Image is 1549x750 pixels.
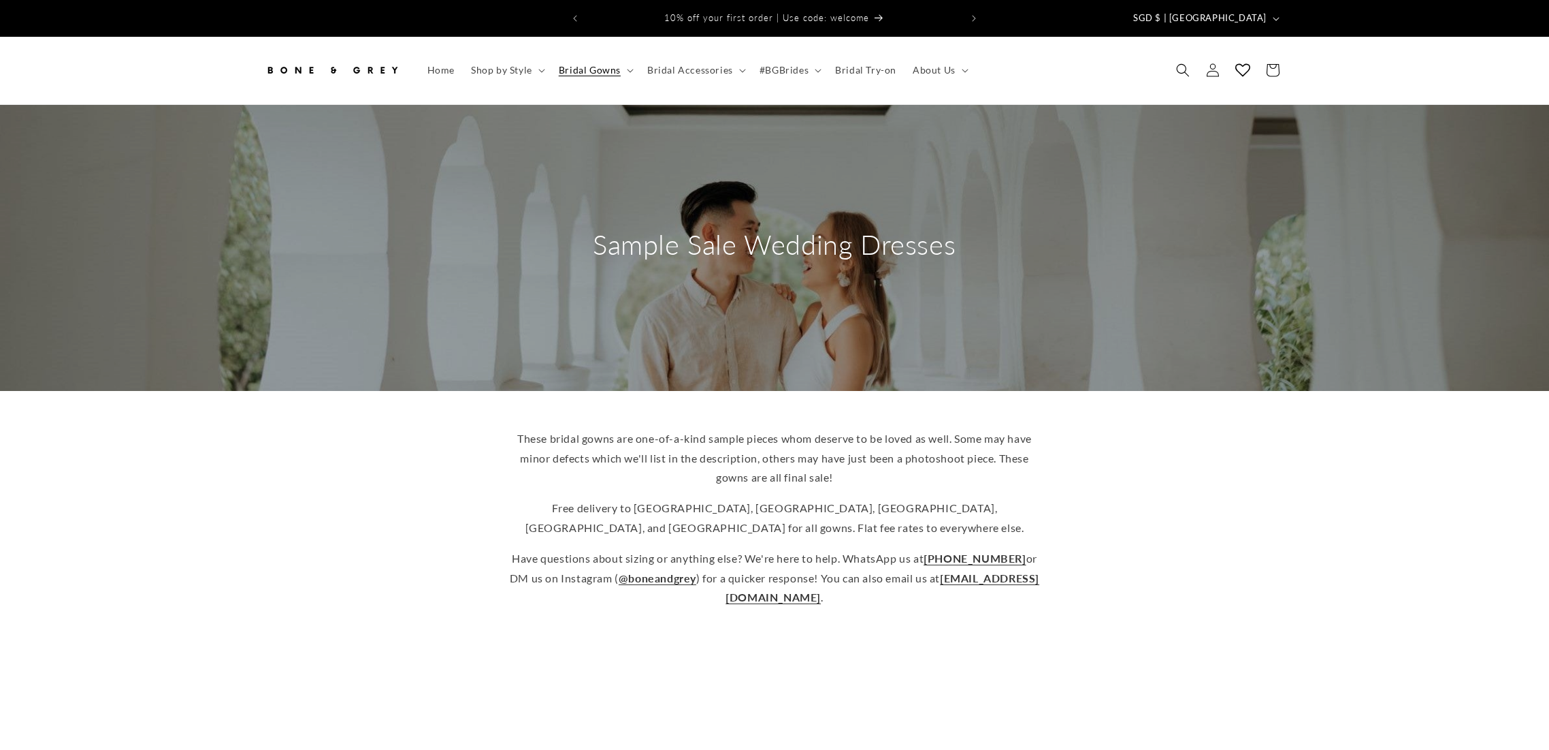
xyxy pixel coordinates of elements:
h2: Sample Sale Wedding Dresses [593,227,956,262]
a: Bone and Grey Bridal [259,50,406,91]
span: 10% off your first order | Use code: welcome [664,12,869,23]
summary: About Us [904,56,974,84]
img: Bone and Grey Bridal [264,55,400,85]
summary: Bridal Gowns [551,56,639,84]
summary: Bridal Accessories [639,56,751,84]
p: Free delivery to [GEOGRAPHIC_DATA], [GEOGRAPHIC_DATA], [GEOGRAPHIC_DATA], [GEOGRAPHIC_DATA], and ... [509,499,1040,538]
span: Bridal Try-on [835,64,896,76]
a: Bridal Try-on [827,56,904,84]
a: Home [419,56,463,84]
button: Previous announcement [560,5,590,31]
a: [PHONE_NUMBER] [924,552,1026,565]
button: Next announcement [959,5,989,31]
p: Have questions about sizing or anything else? We're here to help. WhatsApp us at or DM us on Inst... [509,549,1040,608]
span: Home [427,64,455,76]
p: These bridal gowns are one-of-a-kind sample pieces whom deserve to be loved as well. Some may hav... [509,429,1040,488]
a: @boneandgrey [619,572,696,584]
span: #BGBrides [760,64,809,76]
summary: Shop by Style [463,56,551,84]
span: Shop by Style [471,64,532,76]
summary: #BGBrides [751,56,827,84]
span: Bridal Gowns [559,64,621,76]
span: About Us [913,64,956,76]
button: SGD $ | [GEOGRAPHIC_DATA] [1125,5,1285,31]
summary: Search [1168,55,1198,85]
span: SGD $ | [GEOGRAPHIC_DATA] [1133,12,1267,25]
span: Bridal Accessories [647,64,733,76]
